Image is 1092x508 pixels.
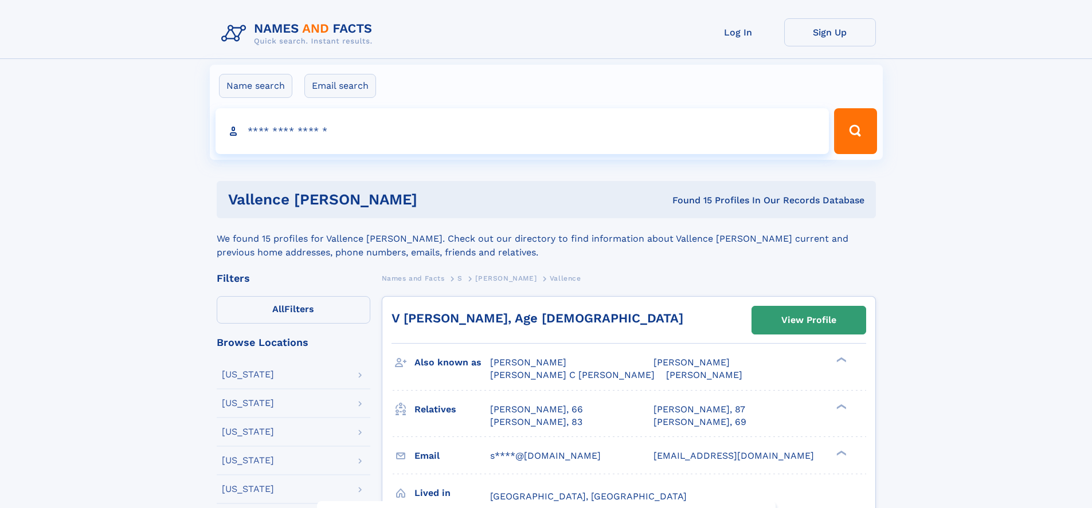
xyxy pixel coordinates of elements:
div: Found 15 Profiles In Our Records Database [545,194,864,207]
a: Sign Up [784,18,876,46]
div: [US_STATE] [222,485,274,494]
div: [US_STATE] [222,399,274,408]
a: Names and Facts [382,271,445,285]
span: All [272,304,284,314]
input: search input [216,108,829,154]
div: Filters [217,273,370,283]
div: [US_STATE] [222,427,274,436]
a: [PERSON_NAME], 69 [653,416,746,428]
label: Email search [304,74,376,98]
div: ❯ [833,449,847,456]
span: [PERSON_NAME] C [PERSON_NAME] [490,369,655,380]
a: [PERSON_NAME], 87 [653,403,745,416]
a: [PERSON_NAME], 83 [490,416,582,428]
h3: Also known as [414,353,490,372]
div: View Profile [781,307,836,333]
h3: Lived in [414,483,490,503]
h3: Email [414,446,490,466]
a: V [PERSON_NAME], Age [DEMOGRAPHIC_DATA] [392,311,683,325]
span: Vallence [550,274,581,282]
span: S [457,274,463,282]
a: View Profile [752,306,866,334]
a: [PERSON_NAME], 66 [490,403,583,416]
label: Filters [217,296,370,324]
label: Name search [219,74,292,98]
div: [US_STATE] [222,370,274,379]
button: Search Button [834,108,876,154]
div: Browse Locations [217,337,370,348]
div: ❯ [833,403,847,410]
a: [PERSON_NAME] [475,271,537,285]
span: [GEOGRAPHIC_DATA], [GEOGRAPHIC_DATA] [490,491,687,502]
a: S [457,271,463,285]
div: ❯ [833,356,847,364]
span: [PERSON_NAME] [653,357,730,368]
div: [US_STATE] [222,456,274,465]
a: Log In [692,18,784,46]
h3: Relatives [414,400,490,419]
span: [PERSON_NAME] [475,274,537,282]
img: Logo Names and Facts [217,18,382,49]
h1: Vallence [PERSON_NAME] [228,192,545,207]
span: [EMAIL_ADDRESS][DOMAIN_NAME] [653,450,814,461]
span: [PERSON_NAME] [666,369,742,380]
span: [PERSON_NAME] [490,357,566,368]
div: We found 15 profiles for Vallence [PERSON_NAME]. Check out our directory to find information abou... [217,218,876,259]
